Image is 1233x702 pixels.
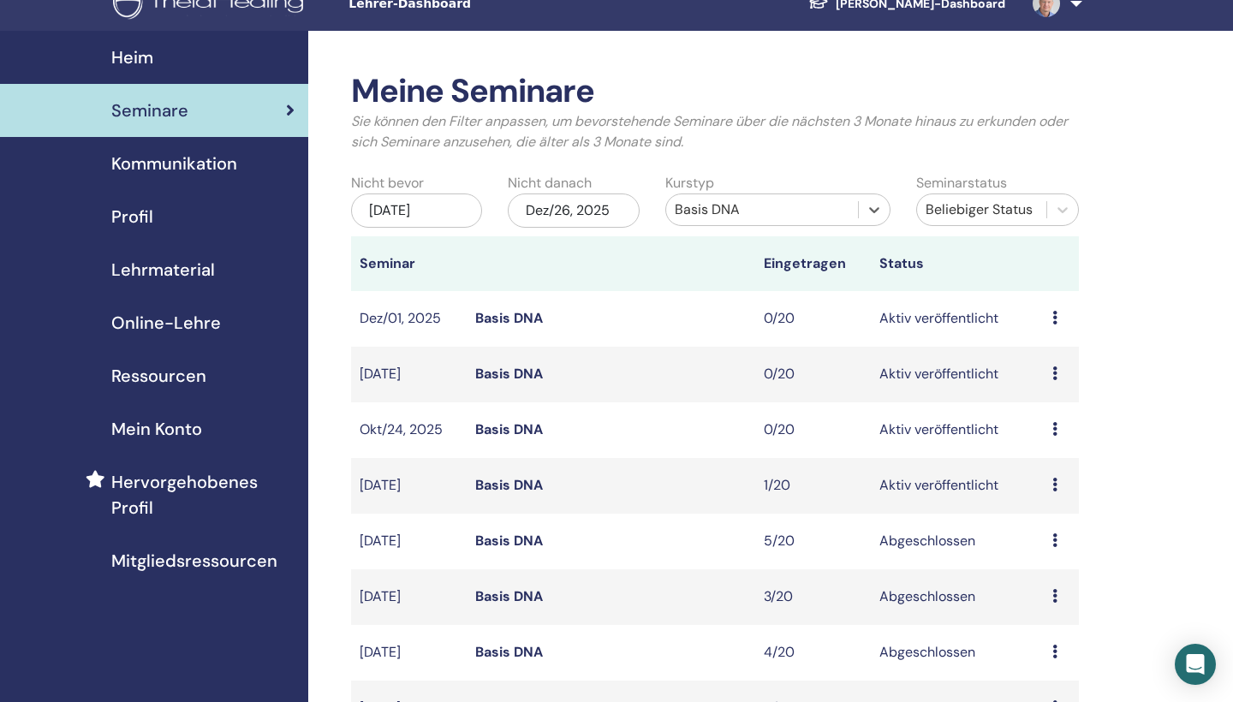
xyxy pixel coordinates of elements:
th: Seminar [351,236,467,291]
div: Open Intercom Messenger [1175,644,1216,685]
td: 1/20 [755,458,871,514]
span: Heim [111,45,153,70]
label: Kurstyp [665,173,714,193]
div: [DATE] [351,193,482,228]
span: Ressourcen [111,363,206,389]
td: 0/20 [755,402,871,458]
td: Okt/24, 2025 [351,402,467,458]
td: [DATE] [351,625,467,681]
td: [DATE] [351,458,467,514]
span: Mitgliedsressourcen [111,548,277,574]
td: [DATE] [351,514,467,569]
span: Kommunikation [111,151,237,176]
span: Hervorgehobenes Profil [111,469,295,521]
span: Online-Lehre [111,310,221,336]
a: Basis DNA [475,365,543,383]
td: Aktiv veröffentlicht [871,402,1044,458]
td: 3/20 [755,569,871,625]
td: Abgeschlossen [871,625,1044,681]
td: 5/20 [755,514,871,569]
div: Beliebiger Status [926,199,1038,220]
a: Basis DNA [475,643,543,661]
a: Basis DNA [475,587,543,605]
p: Sie können den Filter anpassen, um bevorstehende Seminare über die nächsten 3 Monate hinaus zu er... [351,111,1079,152]
div: Dez/26, 2025 [508,193,639,228]
a: Basis DNA [475,309,543,327]
th: Status [871,236,1044,291]
h2: Meine Seminare [351,72,1079,111]
td: 0/20 [755,347,871,402]
span: Profil [111,204,153,229]
td: 0/20 [755,291,871,347]
div: Basis DNA [675,199,849,220]
td: Abgeschlossen [871,569,1044,625]
th: Eingetragen [755,236,871,291]
a: Basis DNA [475,532,543,550]
td: [DATE] [351,569,467,625]
td: Dez/01, 2025 [351,291,467,347]
td: Abgeschlossen [871,514,1044,569]
span: Lehrmaterial [111,257,215,283]
span: Seminare [111,98,188,123]
td: 4/20 [755,625,871,681]
td: [DATE] [351,347,467,402]
td: Aktiv veröffentlicht [871,458,1044,514]
label: Nicht bevor [351,173,424,193]
span: Mein Konto [111,416,202,442]
a: Basis DNA [475,420,543,438]
td: Aktiv veröffentlicht [871,291,1044,347]
td: Aktiv veröffentlicht [871,347,1044,402]
a: Basis DNA [475,476,543,494]
label: Seminarstatus [916,173,1007,193]
label: Nicht danach [508,173,592,193]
